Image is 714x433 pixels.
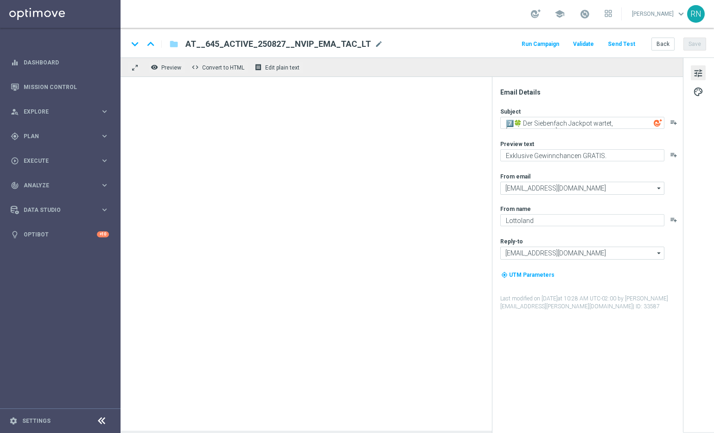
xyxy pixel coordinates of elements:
label: From name [500,205,531,213]
div: Execute [11,157,100,165]
label: Preview text [500,140,534,148]
a: Optibot [24,222,97,247]
i: my_location [501,272,508,278]
span: UTM Parameters [509,272,555,278]
i: keyboard_arrow_up [144,37,158,51]
div: Explore [11,108,100,116]
span: Preview [161,64,181,71]
div: Dashboard [11,50,109,75]
i: folder [169,38,178,50]
button: receipt Edit plain text [252,61,304,73]
button: gps_fixed Plan keyboard_arrow_right [10,133,109,140]
div: Optibot [11,222,109,247]
button: remove_red_eye Preview [148,61,185,73]
span: Execute [24,158,100,164]
button: code Convert to HTML [189,61,249,73]
label: Last modified on [DATE] at 10:28 AM UTC-02:00 by [PERSON_NAME][EMAIL_ADDRESS][PERSON_NAME][DOMAIN... [500,295,682,311]
button: playlist_add [670,216,677,223]
div: Mission Control [11,75,109,99]
button: Data Studio keyboard_arrow_right [10,206,109,214]
div: Data Studio [11,206,100,214]
img: optiGenie.svg [654,119,662,127]
button: palette [691,84,706,99]
button: playlist_add [670,119,677,126]
button: my_location UTM Parameters [500,270,555,280]
button: Save [683,38,706,51]
i: receipt [255,64,262,71]
i: settings [9,417,18,425]
button: play_circle_outline Execute keyboard_arrow_right [10,157,109,165]
span: Edit plain text [265,64,300,71]
i: remove_red_eye [151,64,158,71]
i: arrow_drop_down [655,182,664,194]
span: school [555,9,565,19]
a: [PERSON_NAME]keyboard_arrow_down [631,7,687,21]
div: Email Details [500,88,682,96]
button: lightbulb Optibot +10 [10,231,109,238]
button: tune [691,65,706,80]
a: Mission Control [24,75,109,99]
i: keyboard_arrow_right [100,132,109,140]
i: keyboard_arrow_down [128,37,142,51]
i: play_circle_outline [11,157,19,165]
span: keyboard_arrow_down [676,9,686,19]
span: tune [693,67,703,79]
span: Plan [24,134,100,139]
i: keyboard_arrow_right [100,205,109,214]
button: folder [168,37,179,51]
i: track_changes [11,181,19,190]
div: Analyze [11,181,100,190]
div: Plan [11,132,100,140]
button: Back [651,38,675,51]
button: track_changes Analyze keyboard_arrow_right [10,182,109,189]
label: Reply-to [500,238,523,245]
a: Settings [22,418,51,424]
span: Analyze [24,183,100,188]
button: Run Campaign [520,38,561,51]
span: Explore [24,109,100,115]
i: arrow_drop_down [655,247,664,259]
span: Convert to HTML [202,64,244,71]
i: keyboard_arrow_right [100,181,109,190]
i: gps_fixed [11,132,19,140]
input: Select [500,247,664,260]
a: Dashboard [24,50,109,75]
label: From email [500,173,530,180]
i: equalizer [11,58,19,67]
button: Mission Control [10,83,109,91]
span: | ID: 33587 [633,303,660,310]
button: playlist_add [670,151,677,159]
i: person_search [11,108,19,116]
span: code [191,64,199,71]
div: RN [687,5,705,23]
button: equalizer Dashboard [10,59,109,66]
span: Data Studio [24,207,100,213]
div: +10 [97,231,109,237]
label: Subject [500,108,521,115]
input: Select [500,182,664,195]
i: keyboard_arrow_right [100,156,109,165]
span: AT__645_ACTIVE_250827__NVIP_EMA_TAC_LT [185,38,371,50]
button: Send Test [606,38,637,51]
button: person_search Explore keyboard_arrow_right [10,108,109,115]
span: Validate [573,41,594,47]
span: mode_edit [375,40,383,48]
button: Validate [572,38,595,51]
i: keyboard_arrow_right [100,107,109,116]
span: palette [693,86,703,98]
i: lightbulb [11,230,19,239]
